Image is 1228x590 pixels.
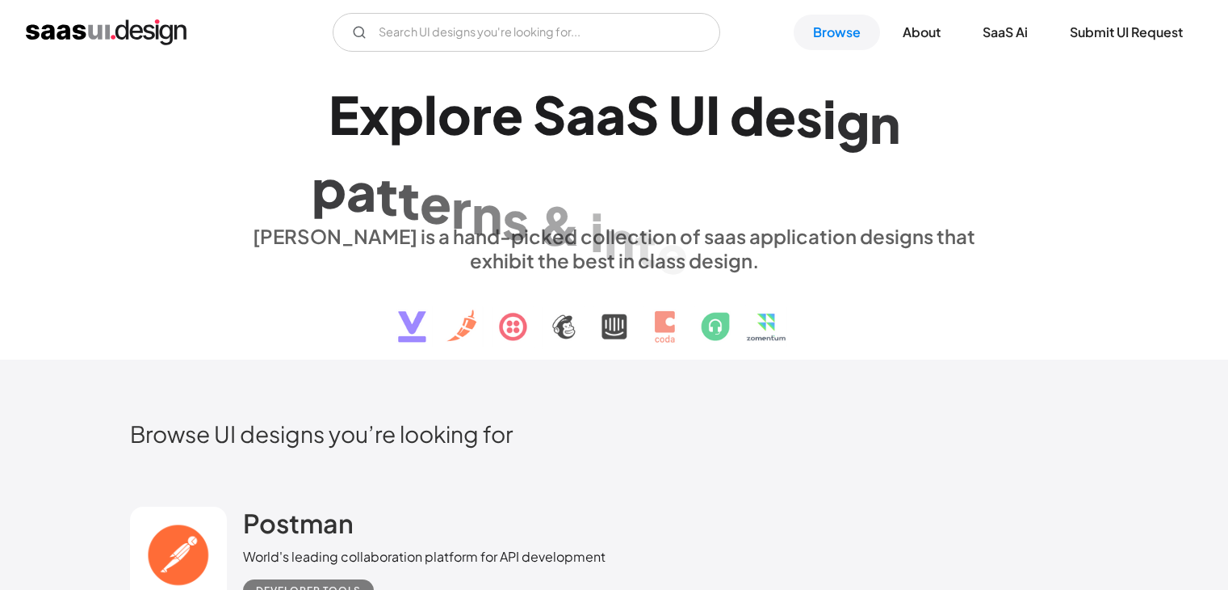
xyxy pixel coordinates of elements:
div: d [730,84,765,146]
h2: Postman [243,507,354,539]
div: U [668,83,706,145]
a: SaaS Ai [963,15,1047,50]
div: [PERSON_NAME] is a hand-picked collection of saas application designs that exhibit the best in cl... [243,224,986,272]
div: g [836,90,870,152]
div: e [420,172,451,234]
div: e [765,85,796,147]
a: Browse [794,15,880,50]
div: S [626,83,659,145]
img: text, icon, saas logo [370,272,859,356]
div: World's leading collaboration platform for API development [243,547,606,567]
a: Postman [243,507,354,547]
div: I [706,83,720,145]
a: home [26,19,187,45]
div: E [329,83,359,145]
div: s [796,86,823,148]
div: o [438,83,472,145]
h2: Browse UI designs you’re looking for [130,419,1099,448]
div: e [656,222,688,284]
div: s [502,188,529,251]
div: r [472,83,492,145]
div: e [492,83,523,145]
div: i [590,200,604,263]
div: S [533,83,566,145]
a: Submit UI Request [1050,15,1202,50]
form: Email Form [333,13,720,52]
div: p [389,83,424,145]
div: l [424,83,438,145]
div: i [823,87,836,150]
div: t [635,215,656,277]
div: p [312,157,346,219]
div: x [359,83,389,145]
div: a [346,160,376,222]
div: t [398,168,420,230]
div: n [472,183,502,245]
div: & [539,194,580,256]
div: t [376,164,398,226]
div: a [566,83,596,145]
h1: Explore SaaS UI design patterns & interactions. [243,83,986,208]
div: r [451,177,472,239]
input: Search UI designs you're looking for... [333,13,720,52]
a: About [883,15,960,50]
div: n [870,92,900,154]
div: n [604,208,635,270]
div: a [596,83,626,145]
